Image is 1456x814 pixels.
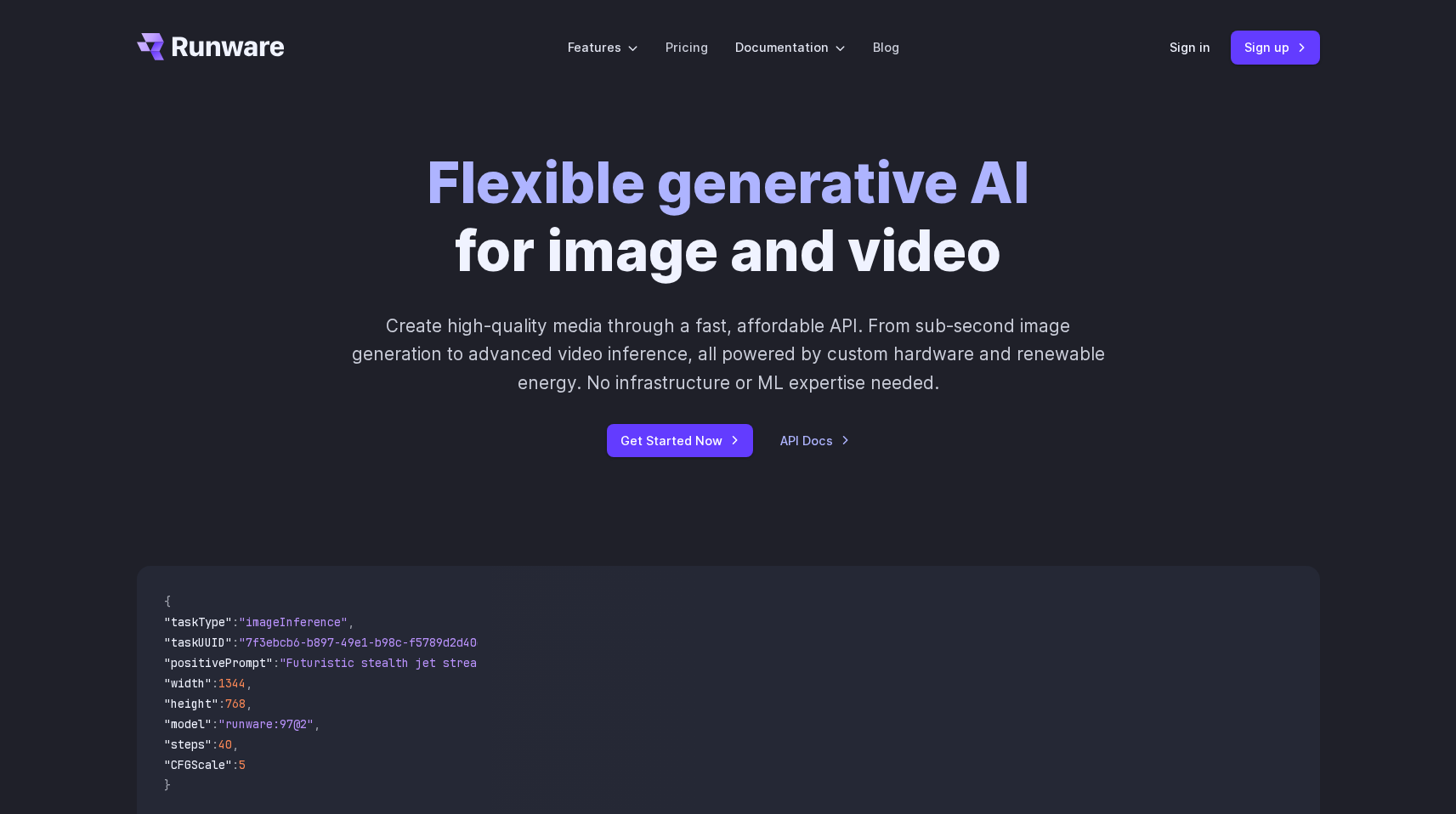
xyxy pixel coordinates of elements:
[164,737,212,752] span: "steps"
[239,757,246,772] span: 5
[427,150,1029,285] h1: for image and video
[246,696,252,711] span: ,
[164,594,171,609] span: {
[212,716,218,732] span: :
[314,716,320,732] span: ,
[164,676,212,691] span: "width"
[780,431,850,450] a: API Docs
[232,757,239,772] span: :
[164,716,212,732] span: "model"
[212,737,218,752] span: :
[232,635,239,650] span: :
[218,676,246,691] span: 1344
[218,716,314,732] span: "runware:97@2"
[164,635,232,650] span: "taskUUID"
[273,655,280,670] span: :
[239,635,497,650] span: "7f3ebcb6-b897-49e1-b98c-f5789d2d40d7"
[232,614,239,630] span: :
[280,655,898,670] span: "Futuristic stealth jet streaking through a neon-lit cityscape with glowing purple exhaust"
[1170,37,1210,57] a: Sign in
[239,614,348,630] span: "imageInference"
[873,37,899,57] a: Blog
[164,655,273,670] span: "positivePrompt"
[164,696,218,711] span: "height"
[164,614,232,630] span: "taskType"
[568,37,638,57] label: Features
[735,37,846,57] label: Documentation
[225,696,246,711] span: 768
[427,149,1029,217] strong: Flexible generative AI
[349,312,1107,397] p: Create high-quality media through a fast, affordable API. From sub-second image generation to adv...
[164,757,232,772] span: "CFGScale"
[218,696,225,711] span: :
[137,33,285,60] a: Go to /
[212,676,218,691] span: :
[232,737,239,752] span: ,
[1231,31,1320,64] a: Sign up
[164,777,171,793] span: }
[666,37,708,57] a: Pricing
[607,424,753,457] a: Get Started Now
[246,676,252,691] span: ,
[218,737,232,752] span: 40
[348,614,354,630] span: ,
